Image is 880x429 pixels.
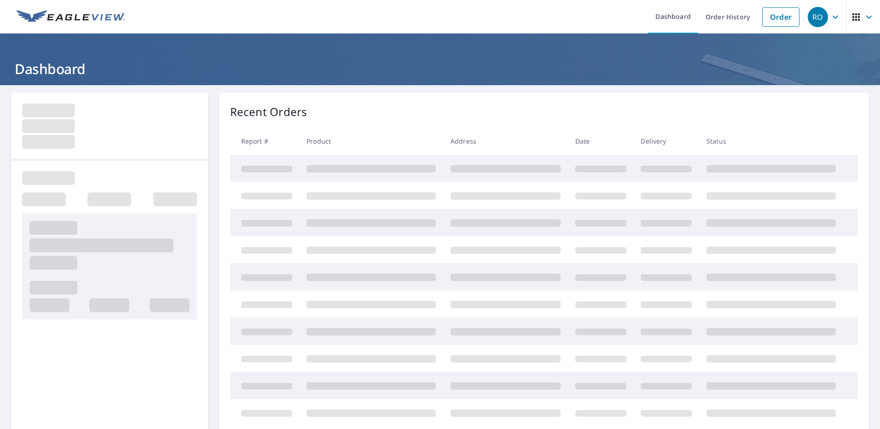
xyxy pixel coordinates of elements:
th: Address [443,128,568,155]
th: Delivery [633,128,699,155]
img: EV Logo [17,10,125,24]
th: Status [699,128,843,155]
th: Product [299,128,443,155]
p: Recent Orders [230,104,307,120]
th: Report # [230,128,300,155]
a: Order [762,7,799,27]
th: Date [568,128,634,155]
h1: Dashboard [11,59,869,78]
div: RO [808,7,828,27]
